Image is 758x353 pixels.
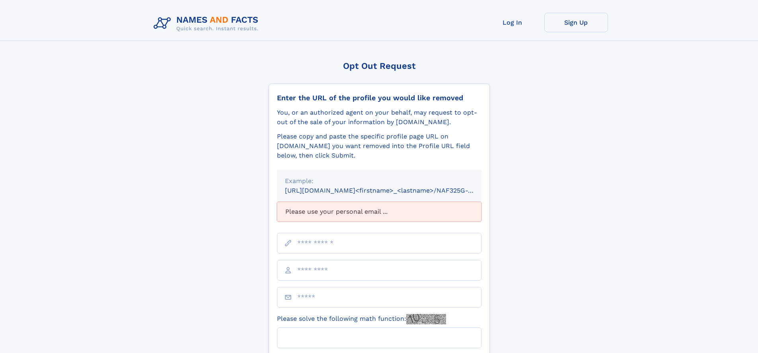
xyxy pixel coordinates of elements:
img: Logo Names and Facts [150,13,265,34]
label: Please solve the following math function: [277,314,446,324]
div: Enter the URL of the profile you would like removed [277,94,481,102]
div: Please use your personal email ... [277,202,481,222]
div: Please copy and paste the specific profile page URL on [DOMAIN_NAME] you want removed into the Pr... [277,132,481,160]
div: Opt Out Request [269,61,490,71]
a: Log In [481,13,544,32]
div: You, or an authorized agent on your behalf, may request to opt-out of the sale of your informatio... [277,108,481,127]
div: Example: [285,176,474,186]
small: [URL][DOMAIN_NAME]<firstname>_<lastname>/NAF325G-xxxxxxxx [285,187,497,194]
a: Sign Up [544,13,608,32]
